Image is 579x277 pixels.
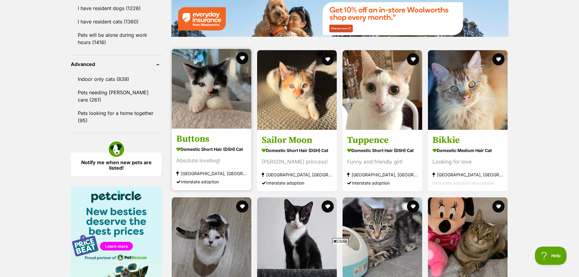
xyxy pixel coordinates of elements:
[142,247,437,274] iframe: Advertisement
[262,158,332,166] div: [PERSON_NAME] princess!
[347,134,418,146] h3: Tuppence
[176,145,247,154] strong: Domestic Short Hair (DSH) Cat
[428,197,508,277] img: Kendra - Domestic Short Hair (DSH) Cat
[71,86,162,106] a: Pets needing [PERSON_NAME] care (261)
[262,179,332,187] div: Interstate adoption
[262,134,332,146] h3: Sailor Moon
[257,130,337,192] a: Sailor Moon Domestic Short Hair (DSH) Cat [PERSON_NAME] princess! [GEOGRAPHIC_DATA], [GEOGRAPHIC_...
[347,158,418,166] div: Funny and friendly girl!
[433,180,494,185] span: Interstate adoption unavailable
[262,171,332,179] strong: [GEOGRAPHIC_DATA], [GEOGRAPHIC_DATA]
[433,158,503,166] div: Looking for love
[262,146,332,155] strong: Domestic Short Hair (DSH) Cat
[433,146,503,155] strong: Domestic Medium Hair Cat
[347,171,418,179] strong: [GEOGRAPHIC_DATA], [GEOGRAPHIC_DATA]
[172,49,251,129] img: Buttons - Domestic Short Hair (DSH) Cat
[407,53,419,65] button: favourite
[433,134,503,146] h3: Bikkie
[347,179,418,187] div: Interstate adoption
[71,61,162,67] header: Advanced
[176,133,247,145] h3: Buttons
[347,146,418,155] strong: Domestic Short Hair (DSH) Cat
[407,200,419,213] button: favourite
[257,197,337,277] img: Billy - Domestic Short Hair (DSH) Cat
[176,157,247,165] div: Absolute lovebug!
[535,247,567,265] iframe: Help Scout Beacon - Open
[493,53,505,65] button: favourite
[428,50,508,130] img: Bikkie - Domestic Medium Hair Cat
[322,200,334,213] button: favourite
[332,238,349,244] span: Close
[343,197,422,277] img: Anne Marie - Domestic Short Hair (DSH) Cat
[71,152,162,176] a: Notify me when new pets are listed!
[71,15,162,28] a: I have resident cats (1360)
[493,200,505,213] button: favourite
[172,129,251,190] a: Buttons Domestic Short Hair (DSH) Cat Absolute lovebug! [GEOGRAPHIC_DATA], [GEOGRAPHIC_DATA] Inte...
[433,171,503,179] strong: [GEOGRAPHIC_DATA], [GEOGRAPHIC_DATA]
[176,169,247,178] strong: [GEOGRAPHIC_DATA], [GEOGRAPHIC_DATA]
[257,50,337,130] img: Sailor Moon - Domestic Short Hair (DSH) Cat
[71,29,162,49] a: Pets will be alone during work hours (1416)
[172,197,251,277] img: Lily - Domestic Short Hair (DSH) Cat
[343,50,422,130] img: Tuppence - Domestic Short Hair (DSH) Cat
[428,130,508,192] a: Bikkie Domestic Medium Hair Cat Looking for love [GEOGRAPHIC_DATA], [GEOGRAPHIC_DATA] Interstate ...
[71,107,162,127] a: Pets looking for a home together (95)
[236,200,248,213] button: favourite
[343,130,422,192] a: Tuppence Domestic Short Hair (DSH) Cat Funny and friendly girl! [GEOGRAPHIC_DATA], [GEOGRAPHIC_DA...
[71,2,162,15] a: I have resident dogs (1226)
[176,178,247,186] div: Interstate adoption
[71,73,162,85] a: Indoor only cats (839)
[322,53,334,65] button: favourite
[236,52,248,64] button: favourite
